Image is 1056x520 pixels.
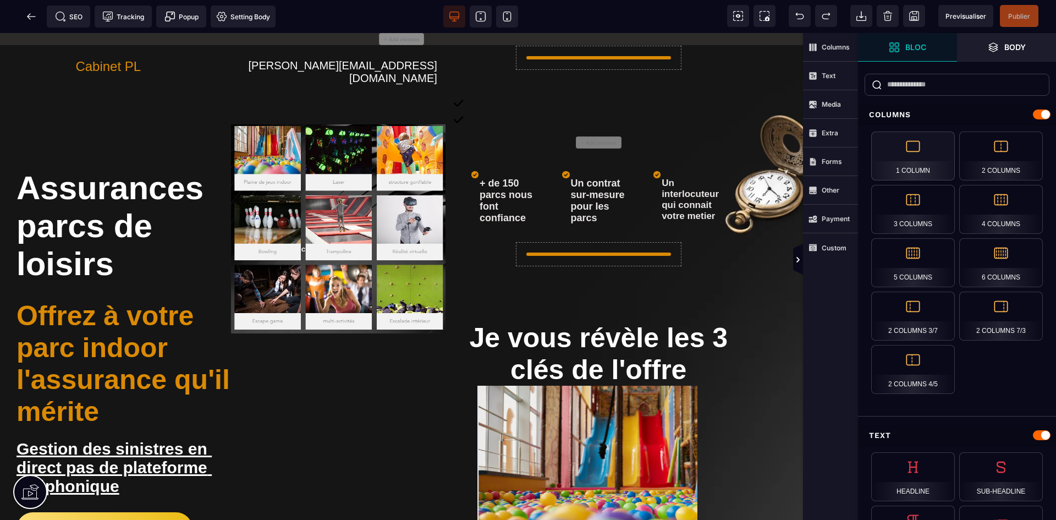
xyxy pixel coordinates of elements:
div: Sub-Headline [959,452,1043,501]
div: 3 Columns [871,185,955,234]
div: Columns [858,105,1056,125]
div: 4 Columns [959,185,1043,234]
strong: Bloc [905,43,926,51]
u: Gestion des sinistres en direct pas de plateforme téléphonique [16,407,212,462]
span: Open Layer Manager [957,33,1056,62]
strong: Body [1004,43,1026,51]
text: [PERSON_NAME][EMAIL_ADDRESS][DOMAIN_NAME] [192,24,437,54]
strong: Media [822,100,841,108]
text: Un contrat sur-mesure pour les parcs [571,142,636,194]
span: Publier [1008,12,1030,20]
div: 2 Columns [959,132,1043,180]
b: Je vous révèle les 3 clés de l'offre [469,289,728,352]
strong: Other [822,186,839,194]
text: Un interlocuteur qui connait votre metier [662,142,727,191]
h1: Assurances parcs de loisirs [16,130,231,255]
h2: Cabinet PL [25,20,192,47]
span: SEO [55,11,82,22]
span: Setting Body [216,11,270,22]
img: f9b0243b325191bf66caaa2b62d9ff17_PISCINE_A_BALLE.PNG [477,353,697,518]
strong: Forms [822,157,842,166]
span: Tracking [102,11,144,22]
div: 5 Columns [871,238,955,287]
div: Headline [871,452,955,501]
span: Previsualiser [945,12,986,20]
div: 2 Columns 4/5 [871,345,955,394]
img: 3d16ddc0ea73781da153d0c444c39f9a_ENSEMBLE_IMAGE.PNG [231,91,446,300]
span: Open Blocks [858,33,957,62]
div: 6 Columns [959,238,1043,287]
img: 61b494325f8a4818ccf6b45798e672df_Vector.png [471,138,479,145]
strong: Payment [822,215,850,223]
div: Text [858,425,1056,446]
div: 1 Column [871,132,955,180]
img: 61b494325f8a4818ccf6b45798e672df_Vector.png [653,138,661,145]
span: Screenshot [754,5,776,27]
strong: Columns [822,43,850,51]
b: Offrez à votre parc indoor l'assurance qu'il mérite [16,267,230,394]
text: + de 150 parcs nous font confiance [480,142,544,194]
strong: Text [822,72,835,80]
strong: Extra [822,129,838,137]
span: Preview [938,5,993,27]
strong: Custom [822,244,846,252]
span: View components [727,5,749,27]
div: 2 Columns 3/7 [871,292,955,341]
div: 2 Columns 7/3 [959,292,1043,341]
button: JE DEMANDE UN DEVIS [16,479,192,513]
span: Popup [164,11,199,22]
img: 61b494325f8a4818ccf6b45798e672df_Vector.png [562,138,569,145]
